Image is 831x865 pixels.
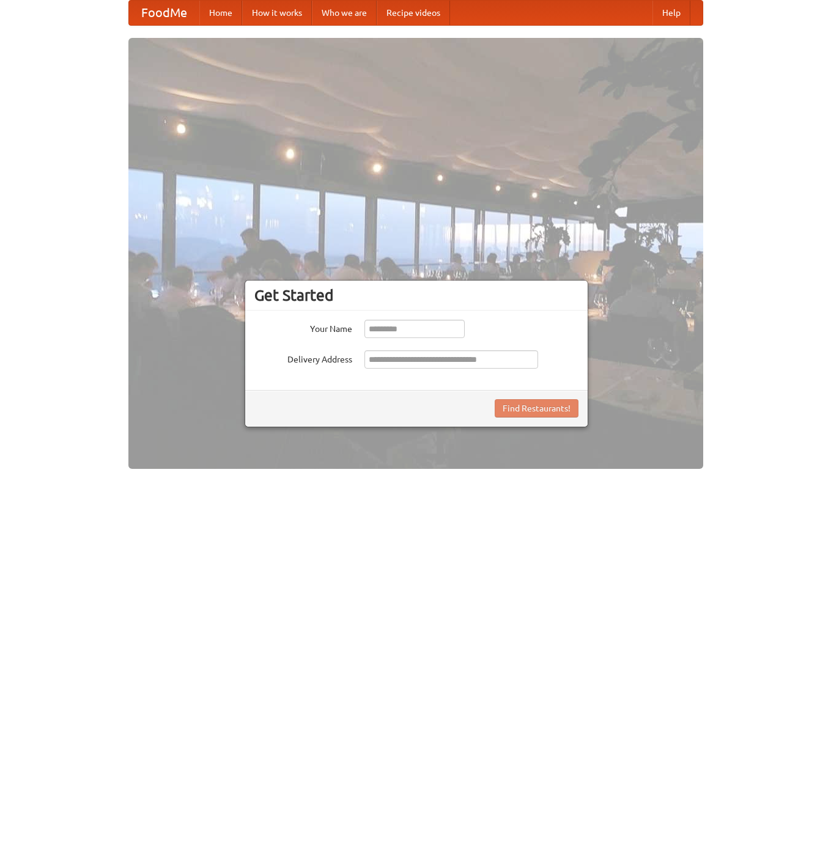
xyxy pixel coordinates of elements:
[495,399,578,418] button: Find Restaurants!
[254,320,352,335] label: Your Name
[312,1,377,25] a: Who we are
[242,1,312,25] a: How it works
[199,1,242,25] a: Home
[652,1,690,25] a: Help
[129,1,199,25] a: FoodMe
[254,350,352,366] label: Delivery Address
[254,286,578,304] h3: Get Started
[377,1,450,25] a: Recipe videos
